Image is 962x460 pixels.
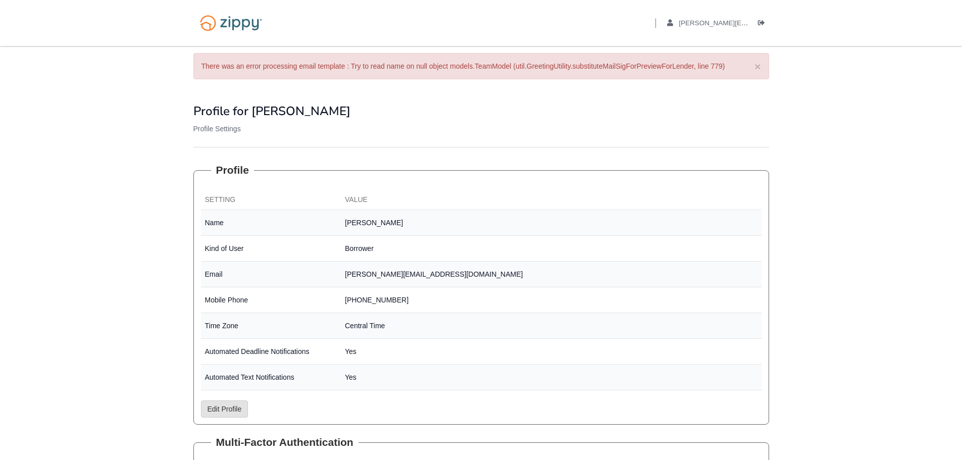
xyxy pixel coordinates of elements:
h1: Profile for [PERSON_NAME] [193,105,769,118]
td: Yes [341,339,762,365]
td: [PHONE_NUMBER] [341,287,762,313]
td: Automated Text Notifications [201,365,341,390]
td: Mobile Phone [201,287,341,313]
td: Kind of User [201,236,341,262]
td: Email [201,262,341,287]
a: Log out [758,19,769,29]
button: × [754,61,761,72]
td: [PERSON_NAME] [341,210,762,236]
td: Automated Deadline Notifications [201,339,341,365]
a: Edit Profile [201,400,248,418]
td: Central Time [341,313,762,339]
td: Borrower [341,236,762,262]
td: [PERSON_NAME][EMAIL_ADDRESS][DOMAIN_NAME] [341,262,762,287]
span: a.sheerin@me.com [679,19,850,27]
p: Profile Settings [193,124,769,134]
td: Name [201,210,341,236]
th: Value [341,190,762,210]
legend: Multi-Factor Authentication [211,435,359,450]
img: Logo [193,10,269,36]
div: There was an error processing email template : Try to read name on null object models.TeamModel (... [193,53,769,79]
a: edit profile [667,19,851,29]
td: Time Zone [201,313,341,339]
legend: Profile [211,163,254,178]
td: Yes [341,365,762,390]
th: Setting [201,190,341,210]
